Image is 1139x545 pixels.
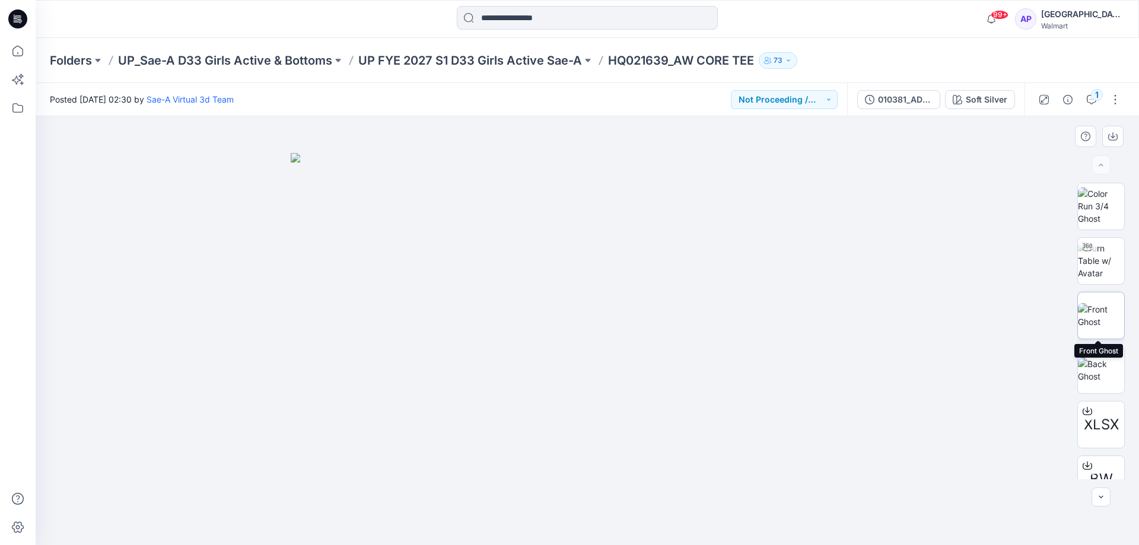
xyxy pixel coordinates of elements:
img: Color Run 3/4 Ghost [1078,187,1124,225]
a: Sae-A Virtual 3d Team [147,94,234,104]
a: Folders [50,52,92,69]
span: Posted [DATE] 02:30 by [50,93,234,106]
a: UP FYE 2027 S1 D33 Girls Active Sae-A [358,52,582,69]
span: 99+ [991,10,1008,20]
img: Front Ghost [1078,303,1124,328]
button: 1 [1082,90,1101,109]
img: Back Ghost [1078,358,1124,383]
button: 73 [759,52,797,69]
div: 010381_ADM_REV_ASTM Avatar_AW CORE TEE [878,93,933,106]
button: 010381_ADM_REV_ASTM Avatar_AW CORE TEE [857,90,940,109]
span: BW [1090,468,1113,490]
p: HQ021639_AW CORE TEE [608,52,754,69]
div: Walmart [1041,21,1124,30]
p: 73 [774,54,782,67]
button: Soft Silver [945,90,1015,109]
img: Turn Table w/ Avatar [1078,242,1124,279]
button: Details [1058,90,1077,109]
span: XLSX [1084,414,1119,435]
div: 1 [1091,89,1103,101]
div: AP [1015,8,1036,30]
a: UP_Sae-A D33 Girls Active & Bottoms [118,52,332,69]
div: [GEOGRAPHIC_DATA] [1041,7,1124,21]
div: Soft Silver [966,93,1007,106]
